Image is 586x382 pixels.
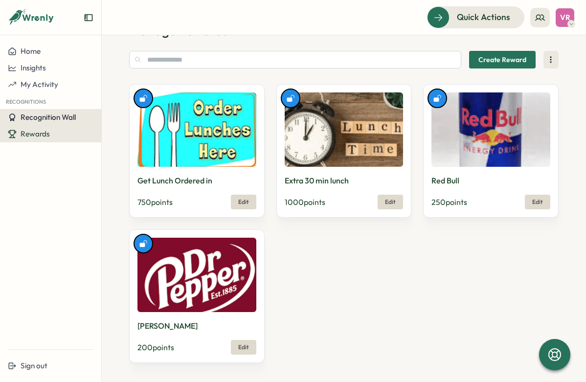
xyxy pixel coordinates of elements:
[137,175,212,187] p: Get Lunch Ordered in
[21,80,58,89] span: My Activity
[378,195,403,209] button: Edit
[137,342,174,352] span: 200 points
[137,238,256,312] img: Dr. Pepper
[431,197,467,207] span: 250 points
[556,8,574,27] button: VR
[137,197,173,207] span: 750 points
[385,199,396,205] span: Edit
[478,51,526,68] span: Create Reward
[285,197,325,207] span: 1000 points
[21,63,46,72] span: Insights
[238,344,249,350] span: Edit
[431,175,459,187] p: Red Bull
[457,11,510,23] span: Quick Actions
[21,361,47,370] span: Sign out
[285,175,349,187] p: Extra 30 min lunch
[231,340,256,355] button: Edit
[21,129,50,138] span: Rewards
[285,92,404,167] img: Extra 30 min lunch
[427,6,524,28] button: Quick Actions
[137,320,198,332] p: [PERSON_NAME]
[560,13,570,22] span: VR
[21,46,41,56] span: Home
[137,92,256,167] img: Get Lunch Ordered in
[238,199,249,205] span: Edit
[525,195,550,209] button: Edit
[469,51,536,68] button: Create Reward
[431,92,550,167] img: Red Bull
[84,13,93,22] button: Expand sidebar
[231,195,256,209] button: Edit
[532,199,543,205] span: Edit
[21,112,76,122] span: Recognition Wall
